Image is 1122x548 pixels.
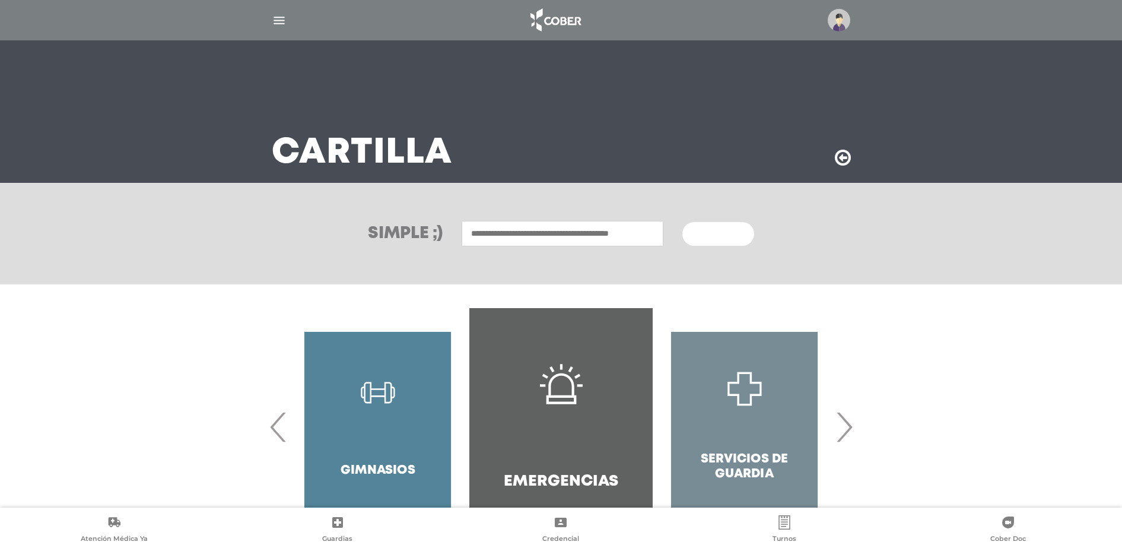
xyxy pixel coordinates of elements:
[542,534,579,545] span: Credencial
[267,395,290,459] span: Previous
[896,515,1120,546] a: Cober Doc
[682,222,754,246] button: Buscar
[368,226,443,242] h3: Simple ;)
[272,138,452,169] h3: Cartilla
[2,515,226,546] a: Atención Médica Ya
[828,9,850,31] img: profile-placeholder.svg
[322,534,352,545] span: Guardias
[773,534,796,545] span: Turnos
[504,473,618,491] h4: Emergencias
[449,515,673,546] a: Credencial
[524,6,586,34] img: logo_cober_home-white.png
[832,395,856,459] span: Next
[226,515,450,546] a: Guardias
[697,230,731,239] span: Buscar
[81,534,148,545] span: Atención Médica Ya
[990,534,1026,545] span: Cober Doc
[469,308,653,546] a: Emergencias
[272,13,287,28] img: Cober_menu-lines-white.svg
[673,515,897,546] a: Turnos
